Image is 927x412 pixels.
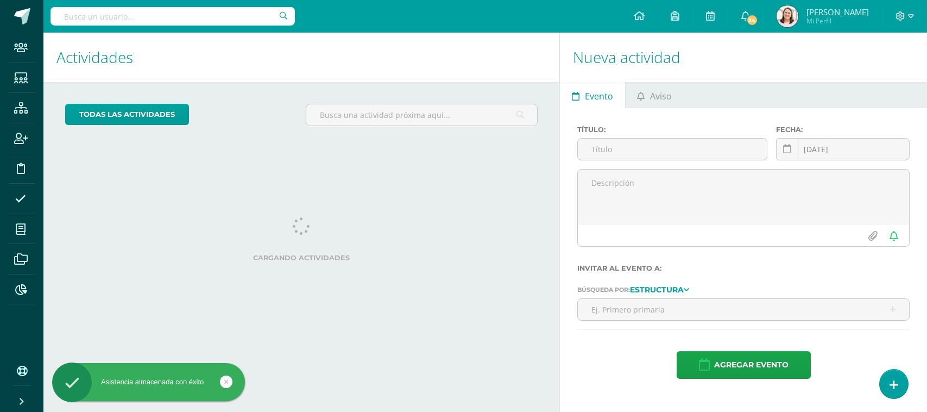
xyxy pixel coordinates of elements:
input: Fecha de entrega [777,139,909,160]
label: Título: [577,126,767,134]
span: Evento [585,83,613,109]
h1: Actividades [56,33,546,82]
input: Ej. Primero primaria [578,299,909,320]
a: Evento [560,82,625,108]
img: 89ad1f60e869b90960500a0324460f0a.png [777,5,798,27]
span: 24 [746,14,758,26]
span: [PERSON_NAME] [806,7,869,17]
span: Mi Perfil [806,16,869,26]
span: Agregar evento [714,352,789,378]
label: Invitar al evento a: [577,264,910,272]
div: Asistencia almacenada con éxito [52,377,245,387]
input: Busca un usuario... [51,7,295,26]
a: Estructura [630,285,689,293]
label: Cargando actividades [65,254,538,262]
span: Búsqueda por: [577,286,630,294]
button: Agregar evento [677,351,811,379]
input: Busca una actividad próxima aquí... [306,104,537,126]
span: Aviso [650,83,672,109]
strong: Estructura [630,285,684,295]
label: Fecha: [776,126,909,134]
h1: Nueva actividad [573,33,914,82]
a: todas las Actividades [65,104,189,125]
a: Aviso [626,82,684,108]
input: Título [578,139,767,160]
